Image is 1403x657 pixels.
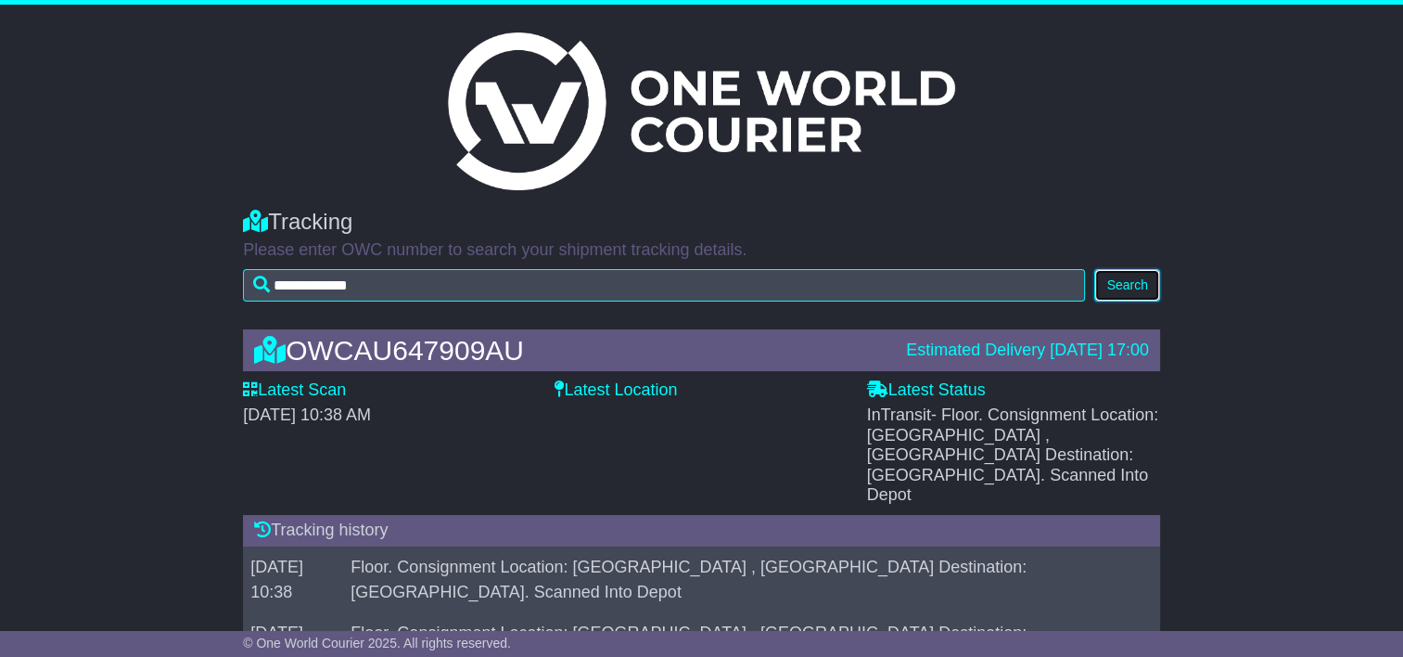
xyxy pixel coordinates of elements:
[867,406,1159,504] span: InTransit
[243,636,511,651] span: © One World Courier 2025. All rights reserved.
[555,380,677,401] label: Latest Location
[243,209,1160,236] div: Tracking
[448,32,954,190] img: Light
[243,547,343,612] td: [DATE] 10:38
[243,240,1160,261] p: Please enter OWC number to search your shipment tracking details.
[867,406,1159,504] span: - Floor. Consignment Location: [GEOGRAPHIC_DATA] , [GEOGRAPHIC_DATA] Destination: [GEOGRAPHIC_DAT...
[867,380,986,401] label: Latest Status
[343,547,1145,612] td: Floor. Consignment Location: [GEOGRAPHIC_DATA] , [GEOGRAPHIC_DATA] Destination: [GEOGRAPHIC_DATA]...
[1094,269,1159,302] button: Search
[245,335,897,366] div: OWCAU647909AU
[243,515,1160,547] div: Tracking history
[243,380,346,401] label: Latest Scan
[243,406,371,424] span: [DATE] 10:38 AM
[906,341,1149,361] div: Estimated Delivery [DATE] 17:00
